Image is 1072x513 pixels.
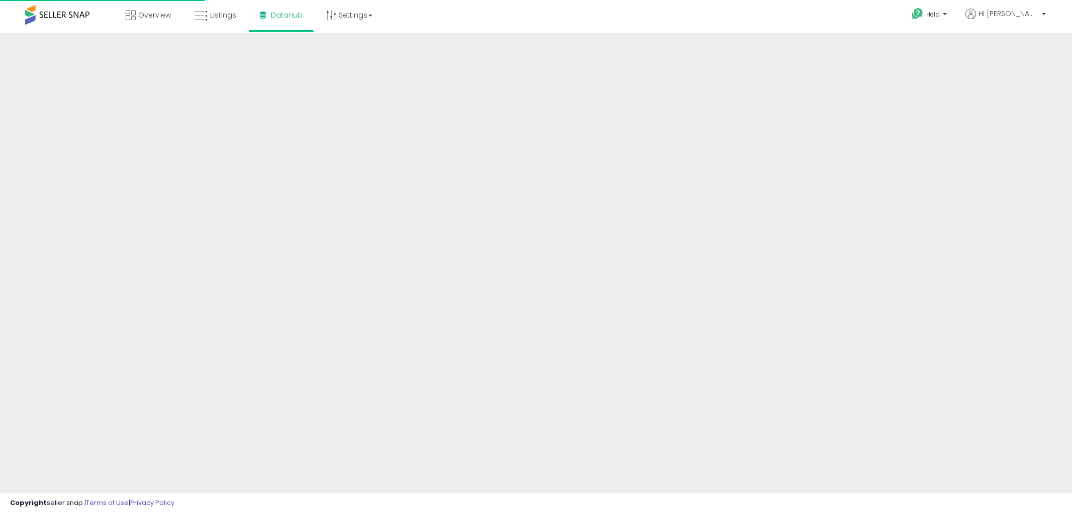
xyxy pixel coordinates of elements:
span: Overview [138,10,171,20]
span: DataHub [271,10,303,20]
span: Help [926,10,940,19]
span: Listings [210,10,236,20]
span: Hi [PERSON_NAME] [979,9,1039,19]
i: Get Help [911,8,924,20]
a: Hi [PERSON_NAME] [965,9,1046,31]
